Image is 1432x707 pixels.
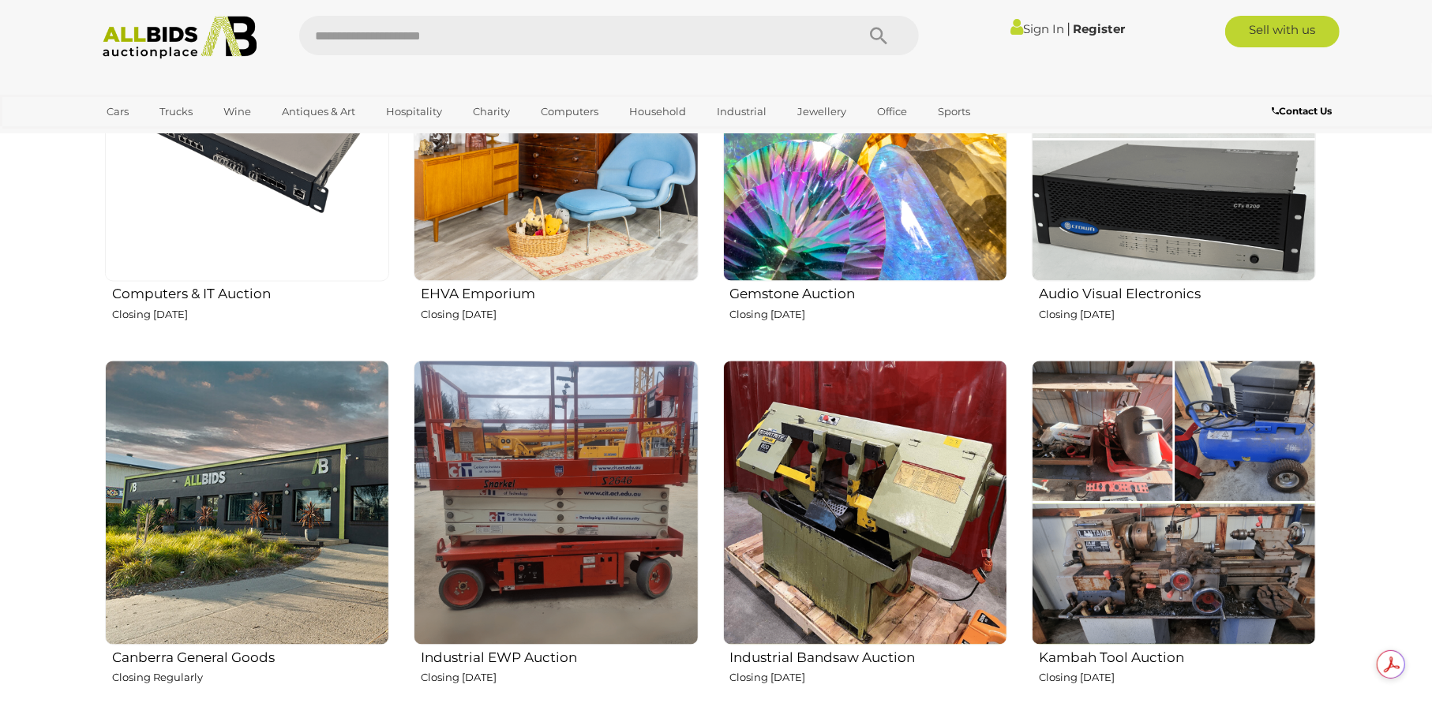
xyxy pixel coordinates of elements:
[1272,105,1332,117] b: Contact Us
[94,16,265,59] img: Allbids.com.au
[1272,103,1336,120] a: Contact Us
[530,99,609,125] a: Computers
[1032,361,1316,645] img: Kambah Tool Auction
[1010,21,1064,36] a: Sign In
[707,99,777,125] a: Industrial
[723,361,1007,645] img: Industrial Bandsaw Auction
[272,99,365,125] a: Antiques & Art
[1225,16,1340,47] a: Sell with us
[730,647,1007,666] h2: Industrial Bandsaw Auction
[414,361,698,645] img: Industrial EWP Auction
[105,361,389,645] img: Canberra General Goods
[421,306,698,324] p: Closing [DATE]
[376,99,452,125] a: Hospitality
[730,283,1007,302] h2: Gemstone Auction
[867,99,917,125] a: Office
[1039,647,1316,666] h2: Kambah Tool Auction
[96,99,139,125] a: Cars
[112,669,389,687] p: Closing Regularly
[112,306,389,324] p: Closing [DATE]
[421,647,698,666] h2: Industrial EWP Auction
[928,99,980,125] a: Sports
[421,283,698,302] h2: EHVA Emporium
[1039,306,1316,324] p: Closing [DATE]
[787,99,857,125] a: Jewellery
[213,99,261,125] a: Wine
[112,283,389,302] h2: Computers & IT Auction
[1073,21,1125,36] a: Register
[96,125,229,151] a: [GEOGRAPHIC_DATA]
[619,99,696,125] a: Household
[840,16,919,55] button: Search
[149,99,203,125] a: Trucks
[1039,283,1316,302] h2: Audio Visual Electronics
[112,647,389,666] h2: Canberra General Goods
[1067,20,1070,37] span: |
[730,669,1007,687] p: Closing [DATE]
[1039,669,1316,687] p: Closing [DATE]
[730,306,1007,324] p: Closing [DATE]
[421,669,698,687] p: Closing [DATE]
[463,99,520,125] a: Charity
